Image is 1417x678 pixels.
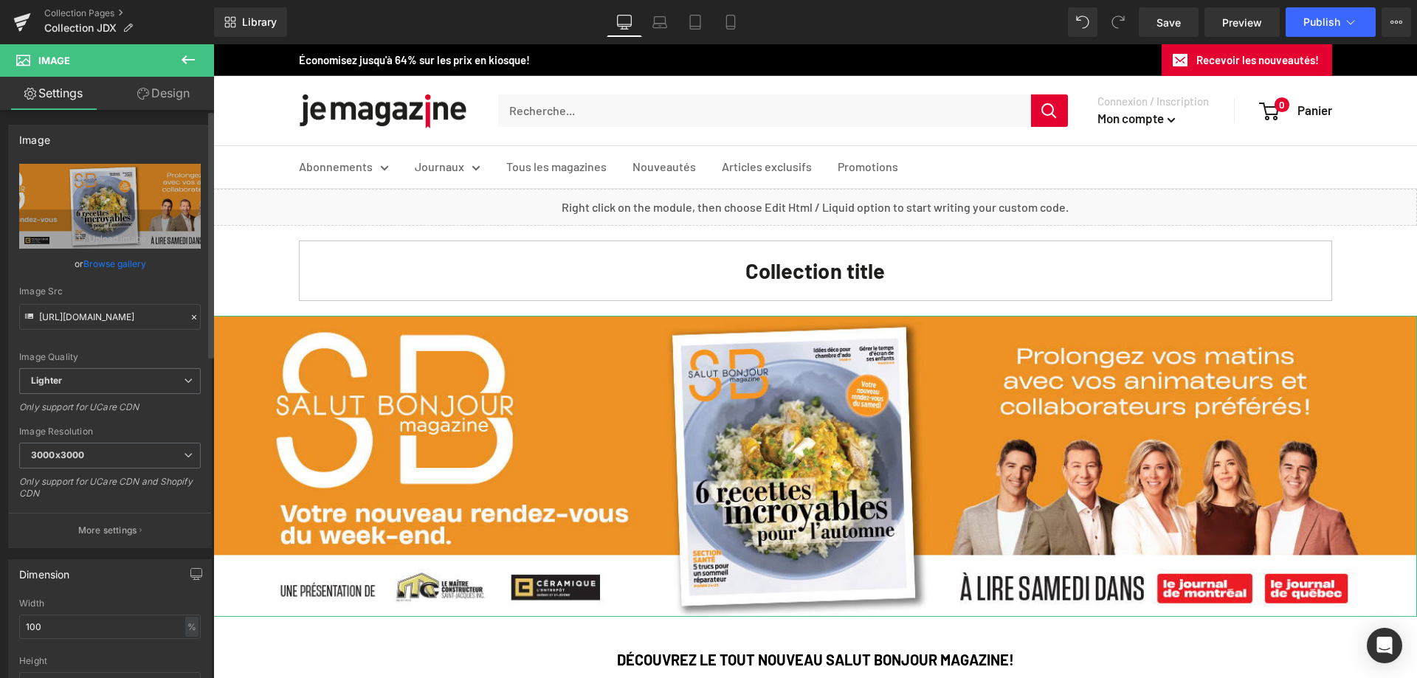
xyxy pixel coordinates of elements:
div: % [185,617,199,637]
div: Width [19,598,201,609]
a: Tous les magazines [293,111,393,134]
a: Mobile [713,7,748,37]
a: New Library [214,7,287,37]
span: Library [242,15,277,29]
span: Publish [1303,16,1340,28]
div: Dimension [19,560,70,581]
b: Lighter [31,375,62,386]
a: 0 Panier [1047,55,1119,78]
div: Image Src [19,286,201,297]
span: Preview [1222,15,1262,30]
span: 0 [1061,53,1075,68]
input: Link [19,304,201,330]
span: Collection JDX [44,22,117,34]
a: Preview [1204,7,1280,37]
span: Connexion / Inscription [884,46,996,67]
div: Only support for UCare CDN [19,401,201,423]
div: Only support for UCare CDN and Shopify CDN [19,476,201,509]
span: Save [1156,15,1181,30]
img: Je Magazine [86,49,255,85]
a: Mon compte [884,63,962,86]
a: Collection Pages [44,7,214,19]
div: Image Resolution [19,426,201,437]
input: auto [19,615,201,639]
button: Redo [1103,7,1133,37]
a: Tablet [678,7,713,37]
button: Undo [1068,7,1097,37]
div: Image Quality [19,352,201,362]
a: Promotions [624,111,685,134]
div: or [19,256,201,271]
span: Image [38,55,70,66]
b: 3000x3000 [31,449,84,460]
span: Panier [1084,58,1119,73]
span: DÉCOUVREZ LE TOUT NOUVEAU SALUT BONJOUR MAGAZINE! [404,606,801,624]
a: Articles exclusifs [508,111,599,134]
button: More settings [9,513,211,547]
a: Design [110,77,217,110]
a: Desktop [607,7,642,37]
div: Open Intercom Messenger [1367,628,1402,663]
button: More [1382,7,1411,37]
a: Abonnements [86,111,176,134]
h1: Collection title [101,197,1103,256]
a: Journaux [201,111,267,134]
button: Rechercher [818,50,855,83]
p: More settings [78,524,137,537]
button: Publish [1286,7,1376,37]
a: Nouveautés [419,111,483,134]
div: Image [19,125,50,146]
div: Height [19,656,201,666]
a: Browse gallery [83,251,146,277]
a: Laptop [642,7,678,37]
input: Recherche... [285,50,818,83]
